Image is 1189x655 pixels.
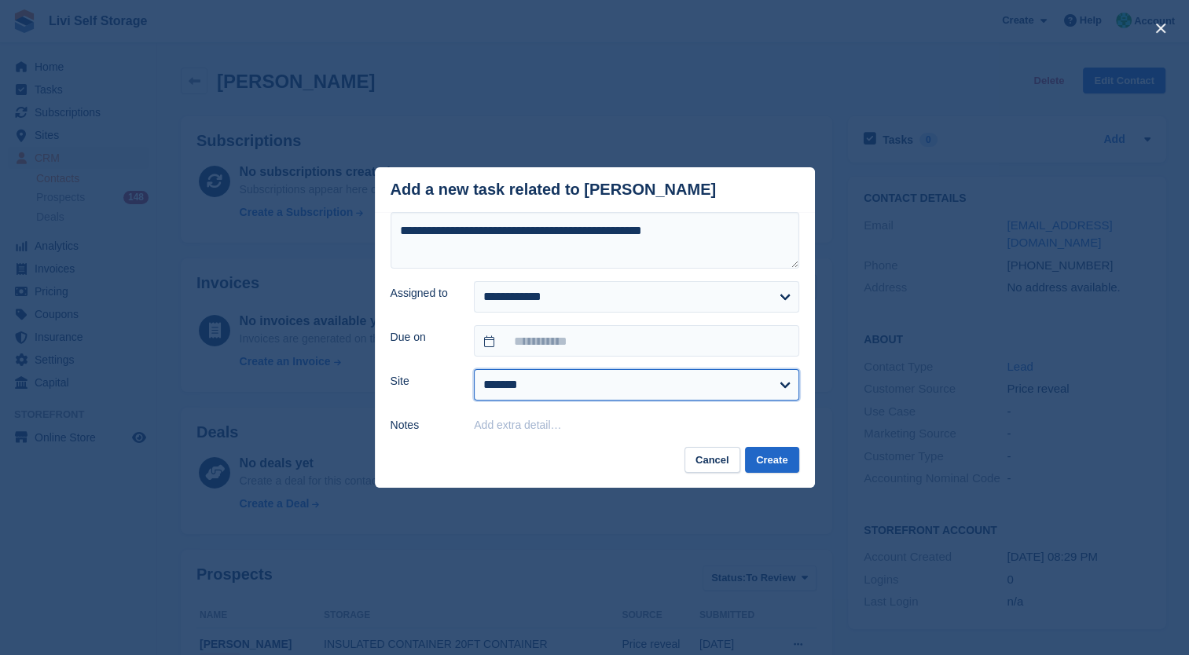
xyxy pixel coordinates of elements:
button: close [1148,16,1173,41]
label: Notes [391,417,456,434]
label: Site [391,373,456,390]
button: Create [745,447,798,473]
label: Due on [391,329,456,346]
button: Add extra detail… [474,419,561,431]
div: Add a new task related to [PERSON_NAME] [391,181,717,199]
label: Assigned to [391,285,456,302]
button: Cancel [684,447,740,473]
